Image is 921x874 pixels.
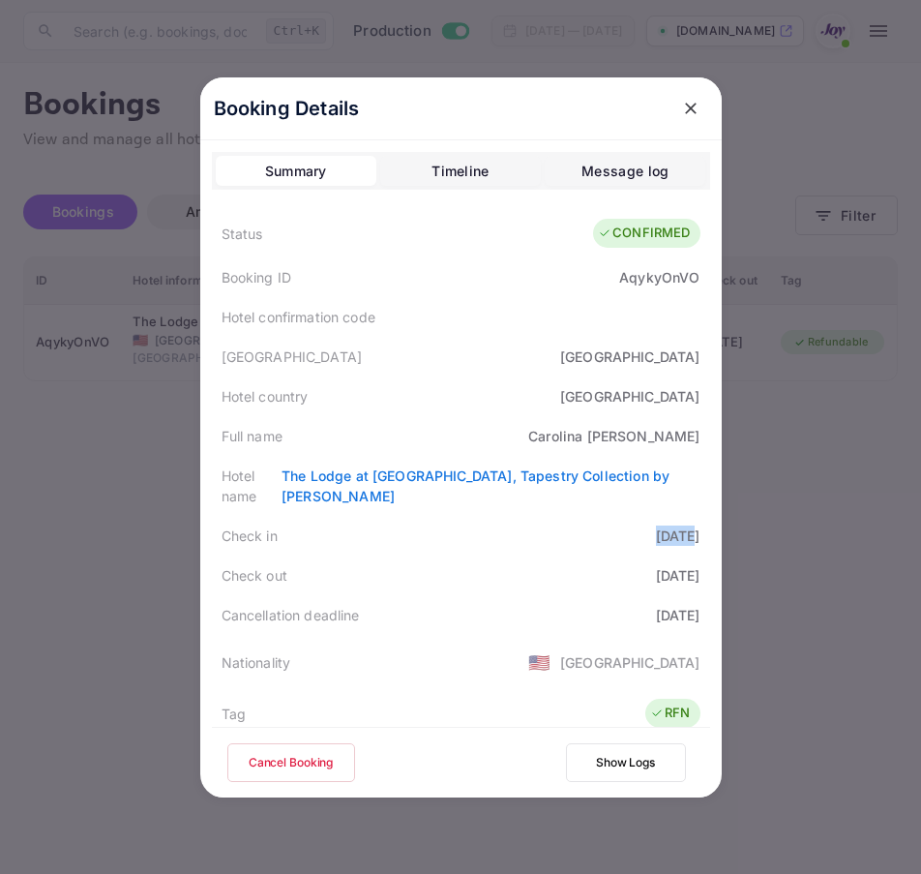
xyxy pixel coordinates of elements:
[216,156,376,187] button: Summary
[222,526,278,546] div: Check in
[222,307,375,327] div: Hotel confirmation code
[222,386,309,407] div: Hotel country
[528,645,550,679] span: United States
[560,652,700,673] div: [GEOGRAPHIC_DATA]
[581,160,668,183] div: Message log
[380,156,541,187] button: Timeline
[560,347,700,367] div: [GEOGRAPHIC_DATA]
[222,605,360,625] div: Cancellation deadline
[222,224,263,244] div: Status
[214,94,360,123] p: Booking Details
[222,565,287,586] div: Check out
[545,156,705,187] button: Message log
[265,160,327,183] div: Summary
[656,526,700,546] div: [DATE]
[282,467,669,504] a: The Lodge at [GEOGRAPHIC_DATA], Tapestry Collection by [PERSON_NAME]
[528,426,699,446] div: Carolina [PERSON_NAME]
[656,605,700,625] div: [DATE]
[560,386,700,407] div: [GEOGRAPHIC_DATA]
[222,652,291,673] div: Nationality
[598,224,690,243] div: CONFIRMED
[227,743,355,782] button: Cancel Booking
[619,267,699,287] div: AqykyOnVO
[656,565,700,586] div: [DATE]
[650,704,690,723] div: RFN
[222,267,292,287] div: Booking ID
[222,347,363,367] div: [GEOGRAPHIC_DATA]
[431,160,489,183] div: Timeline
[222,704,246,724] div: Tag
[566,743,686,782] button: Show Logs
[222,426,282,446] div: Full name
[673,91,708,126] button: close
[222,466,282,506] div: Hotel name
